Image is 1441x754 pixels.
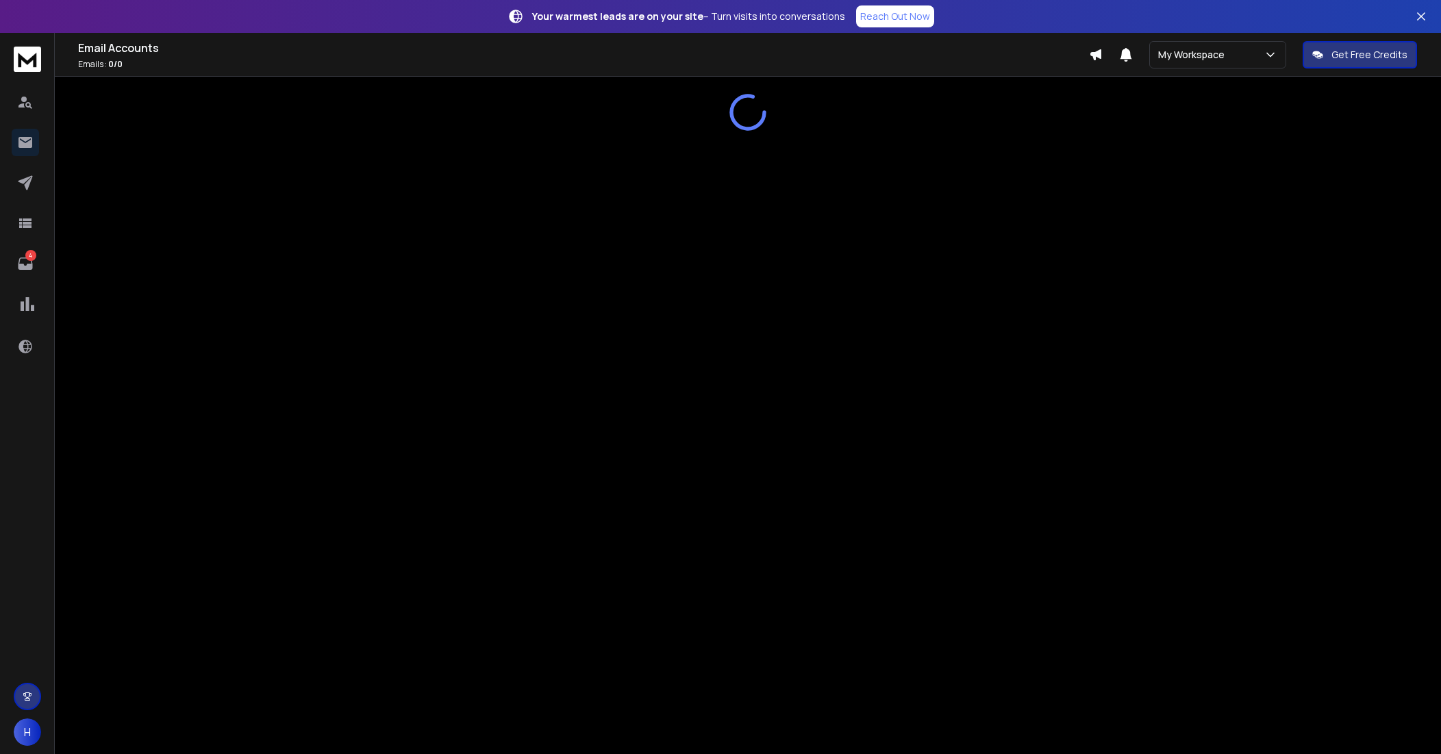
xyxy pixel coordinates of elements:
[14,718,41,746] button: H
[1331,48,1407,62] p: Get Free Credits
[532,10,703,23] strong: Your warmest leads are on your site
[25,250,36,261] p: 4
[78,59,1089,70] p: Emails :
[1303,41,1417,68] button: Get Free Credits
[108,58,123,70] span: 0 / 0
[78,40,1089,56] h1: Email Accounts
[856,5,934,27] a: Reach Out Now
[12,250,39,277] a: 4
[532,10,845,23] p: – Turn visits into conversations
[1158,48,1230,62] p: My Workspace
[14,47,41,72] img: logo
[860,10,930,23] p: Reach Out Now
